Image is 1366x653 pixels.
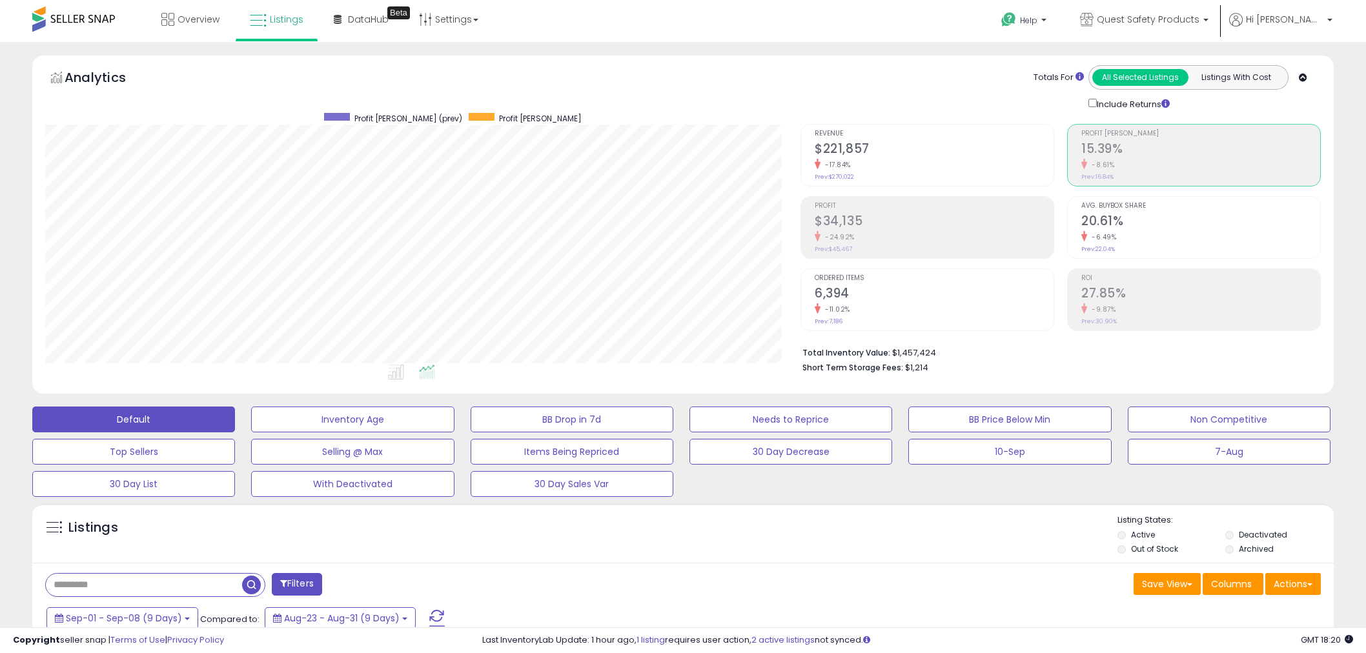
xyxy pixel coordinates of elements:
[802,344,1311,359] li: $1,457,424
[200,613,260,625] span: Compared to:
[637,634,665,646] a: 1 listing
[1081,141,1320,159] h2: 15.39%
[1087,160,1114,170] small: -8.61%
[270,13,303,26] span: Listings
[1092,69,1188,86] button: All Selected Listings
[1188,69,1284,86] button: Listings With Cost
[1001,12,1017,28] i: Get Help
[802,347,890,358] b: Total Inventory Value:
[1239,543,1274,554] label: Archived
[1087,232,1116,242] small: -6.49%
[32,407,235,432] button: Default
[689,407,892,432] button: Needs to Reprice
[32,471,235,497] button: 30 Day List
[1203,573,1263,595] button: Columns
[689,439,892,465] button: 30 Day Decrease
[284,612,400,625] span: Aug-23 - Aug-31 (9 Days)
[68,519,118,537] h5: Listings
[751,634,815,646] a: 2 active listings
[815,245,852,253] small: Prev: $45,467
[251,407,454,432] button: Inventory Age
[46,607,198,629] button: Sep-01 - Sep-08 (9 Days)
[1229,13,1332,42] a: Hi [PERSON_NAME]
[1117,514,1334,527] p: Listing States:
[13,634,224,647] div: seller snap | |
[471,439,673,465] button: Items Being Repriced
[1134,573,1201,595] button: Save View
[1211,578,1252,590] span: Columns
[1087,305,1116,314] small: -9.87%
[821,305,850,314] small: -11.02%
[471,407,673,432] button: BB Drop in 7d
[251,439,454,465] button: Selling @ Max
[482,634,1353,647] div: Last InventoryLab Update: 1 hour ago, requires user action, not synced.
[1081,286,1320,303] h2: 27.85%
[167,634,224,646] a: Privacy Policy
[815,275,1054,282] span: Ordered Items
[1081,317,1117,325] small: Prev: 30.90%
[908,407,1111,432] button: BB Price Below Min
[110,634,165,646] a: Terms of Use
[821,160,851,170] small: -17.84%
[471,471,673,497] button: 30 Day Sales Var
[1081,275,1320,282] span: ROI
[1034,72,1084,84] div: Totals For
[272,573,322,596] button: Filters
[1081,173,1114,181] small: Prev: 16.84%
[905,361,928,374] span: $1,214
[1128,407,1330,432] button: Non Competitive
[1097,13,1199,26] span: Quest Safety Products
[1239,529,1287,540] label: Deactivated
[13,634,60,646] strong: Copyright
[815,286,1054,303] h2: 6,394
[1081,214,1320,231] h2: 20.61%
[32,439,235,465] button: Top Sellers
[1079,96,1185,111] div: Include Returns
[815,173,854,181] small: Prev: $270,022
[1131,543,1178,554] label: Out of Stock
[66,612,182,625] span: Sep-01 - Sep-08 (9 Days)
[908,439,1111,465] button: 10-Sep
[65,68,151,90] h5: Analytics
[1301,634,1353,646] span: 2025-09-8 18:20 GMT
[251,471,454,497] button: With Deactivated
[1265,573,1321,595] button: Actions
[387,6,410,19] div: Tooltip anchor
[802,362,903,373] b: Short Term Storage Fees:
[348,13,389,26] span: DataHub
[821,232,855,242] small: -24.92%
[815,317,842,325] small: Prev: 7,186
[1081,130,1320,137] span: Profit [PERSON_NAME]
[815,214,1054,231] h2: $34,135
[1128,439,1330,465] button: 7-Aug
[354,113,462,124] span: Profit [PERSON_NAME] (prev)
[1081,245,1115,253] small: Prev: 22.04%
[1020,15,1037,26] span: Help
[499,113,582,124] span: Profit [PERSON_NAME]
[265,607,416,629] button: Aug-23 - Aug-31 (9 Days)
[1246,13,1323,26] span: Hi [PERSON_NAME]
[178,13,219,26] span: Overview
[1131,529,1155,540] label: Active
[815,203,1054,210] span: Profit
[991,2,1059,42] a: Help
[1081,203,1320,210] span: Avg. Buybox Share
[815,141,1054,159] h2: $221,857
[815,130,1054,137] span: Revenue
